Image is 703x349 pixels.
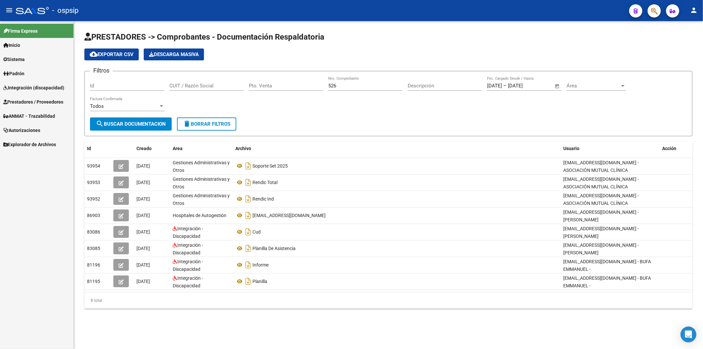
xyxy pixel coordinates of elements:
[244,227,252,237] i: Descargar documento
[136,229,150,235] span: [DATE]
[134,142,170,156] datatable-header-cell: Creado
[183,120,191,128] mat-icon: delete
[563,259,651,272] span: [EMAIL_ADDRESS][DOMAIN_NAME] - BUFA EMMANUEL -
[173,176,230,189] span: Gestiones Administrativas y Otros
[244,243,252,254] i: Descargar documento
[244,194,252,204] i: Descargar documento
[173,193,230,206] span: Gestiones Administrativas y Otros
[3,112,55,120] span: ANMAT - Trazabilidad
[563,275,651,288] span: [EMAIL_ADDRESS][DOMAIN_NAME] - BUFA EMMANUEL -
[252,213,326,218] span: [EMAIL_ADDRESS][DOMAIN_NAME]
[183,121,230,127] span: Borrar Filtros
[662,146,676,151] span: Acción
[87,246,100,251] span: 83085
[487,83,502,89] input: Fecha inicio
[563,242,639,255] span: [EMAIL_ADDRESS][DOMAIN_NAME] - [PERSON_NAME]
[252,180,278,185] span: Rendic Total
[3,56,25,63] span: Sistema
[563,209,639,222] span: [EMAIL_ADDRESS][DOMAIN_NAME] - [PERSON_NAME]
[563,160,639,180] span: [EMAIL_ADDRESS][DOMAIN_NAME] - ASOCIACIÓN MUTUAL CLÍNICA [GEOGRAPHIC_DATA] .
[144,48,204,60] button: Descarga Masiva
[84,48,139,60] button: Exportar CSV
[136,279,150,284] span: [DATE]
[96,121,166,127] span: Buscar Documentacion
[244,177,252,188] i: Descargar documento
[144,48,204,60] app-download-masive: Descarga masiva de comprobantes (adjuntos)
[233,142,561,156] datatable-header-cell: Archivo
[173,160,230,173] span: Gestiones Administrativas y Otros
[3,127,40,134] span: Autorizaciones
[681,327,696,342] div: Open Intercom Messenger
[252,196,274,202] span: Rendic Ind
[52,3,78,18] span: - ospsip
[3,84,64,91] span: Integración (discapacidad)
[508,83,540,89] input: Fecha fin
[567,83,620,89] span: Área
[87,146,91,151] span: Id
[136,146,152,151] span: Creado
[84,142,111,156] datatable-header-cell: Id
[563,146,579,151] span: Usuario
[87,213,100,218] span: 86903
[503,83,507,89] span: –
[563,193,639,213] span: [EMAIL_ADDRESS][DOMAIN_NAME] - ASOCIACIÓN MUTUAL CLÍNICA [GEOGRAPHIC_DATA] .
[90,117,172,131] button: Buscar Documentacion
[252,246,296,251] span: Planilla De Asistencia
[87,196,100,202] span: 93952
[173,259,203,272] span: Integración - Discapacidad
[136,262,150,268] span: [DATE]
[3,27,38,35] span: Firma Express
[177,117,236,131] button: Borrar Filtros
[87,262,100,268] span: 81196
[173,275,203,288] span: Integración - Discapacidad
[87,279,100,284] span: 81195
[244,260,252,270] i: Descargar documento
[136,180,150,185] span: [DATE]
[96,120,104,128] mat-icon: search
[90,51,133,57] span: Exportar CSV
[659,142,692,156] datatable-header-cell: Acción
[173,226,203,239] span: Integración - Discapacidad
[5,6,13,14] mat-icon: menu
[84,292,692,309] div: 8 total
[554,82,561,90] button: Open calendar
[136,163,150,169] span: [DATE]
[173,242,203,255] span: Integración - Discapacidad
[235,146,251,151] span: Archivo
[136,196,150,202] span: [DATE]
[136,246,150,251] span: [DATE]
[84,32,324,42] span: PRESTADORES -> Comprobantes - Documentación Respaldatoria
[87,180,100,185] span: 93953
[87,229,100,235] span: 83086
[561,142,659,156] datatable-header-cell: Usuario
[170,142,233,156] datatable-header-cell: Area
[90,50,98,58] mat-icon: cloud_download
[563,176,639,197] span: [EMAIL_ADDRESS][DOMAIN_NAME] - ASOCIACIÓN MUTUAL CLÍNICA [GEOGRAPHIC_DATA] .
[3,70,24,77] span: Padrón
[252,262,269,268] span: Informe
[136,213,150,218] span: [DATE]
[252,279,267,284] span: Planilla
[3,98,63,106] span: Prestadores / Proveedores
[244,161,252,171] i: Descargar documento
[90,66,113,75] h3: Filtros
[563,226,639,239] span: [EMAIL_ADDRESS][DOMAIN_NAME] - [PERSON_NAME]
[252,163,288,169] span: Soporte Set 2025
[173,213,226,218] span: Hospitales de Autogestión
[690,6,698,14] mat-icon: person
[244,276,252,287] i: Descargar documento
[173,146,183,151] span: Area
[252,229,261,235] span: Cud
[244,210,252,221] i: Descargar documento
[149,51,199,57] span: Descarga Masiva
[90,103,104,109] span: Todos
[3,141,56,148] span: Explorador de Archivos
[3,42,20,49] span: Inicio
[87,163,100,169] span: 93954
